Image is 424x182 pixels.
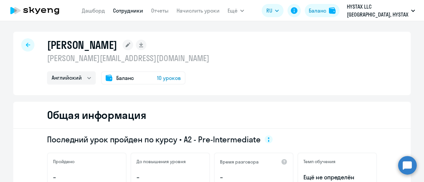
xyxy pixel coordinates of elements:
[136,159,186,164] h5: До повышения уровня
[116,74,134,82] span: Баланс
[177,7,220,14] a: Начислить уроки
[53,159,75,164] h5: Пройдено
[47,53,209,63] p: [PERSON_NAME][EMAIL_ADDRESS][DOMAIN_NAME]
[303,173,371,182] span: Ещё не определён
[220,173,288,182] p: –
[136,173,204,182] p: –
[303,159,336,164] h5: Темп обучения
[347,3,408,18] p: HYSTAX LLC [GEOGRAPHIC_DATA], HYSTAX LLC
[47,38,117,52] h1: [PERSON_NAME]
[344,3,418,18] button: HYSTAX LLC [GEOGRAPHIC_DATA], HYSTAX LLC
[228,7,238,15] span: Ещё
[329,7,336,14] img: balance
[47,134,261,145] span: Последний урок пройден по курсу • A2 - Pre-Intermediate
[151,7,169,14] a: Отчеты
[309,7,326,15] div: Баланс
[82,7,105,14] a: Дашборд
[305,4,340,17] button: Балансbalance
[157,74,181,82] span: 10 уроков
[113,7,143,14] a: Сотрудники
[47,108,146,122] h2: Общая информация
[220,159,259,165] h5: Время разговора
[228,4,244,17] button: Ещё
[262,4,284,17] button: RU
[53,173,121,182] p: –
[266,7,272,15] span: RU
